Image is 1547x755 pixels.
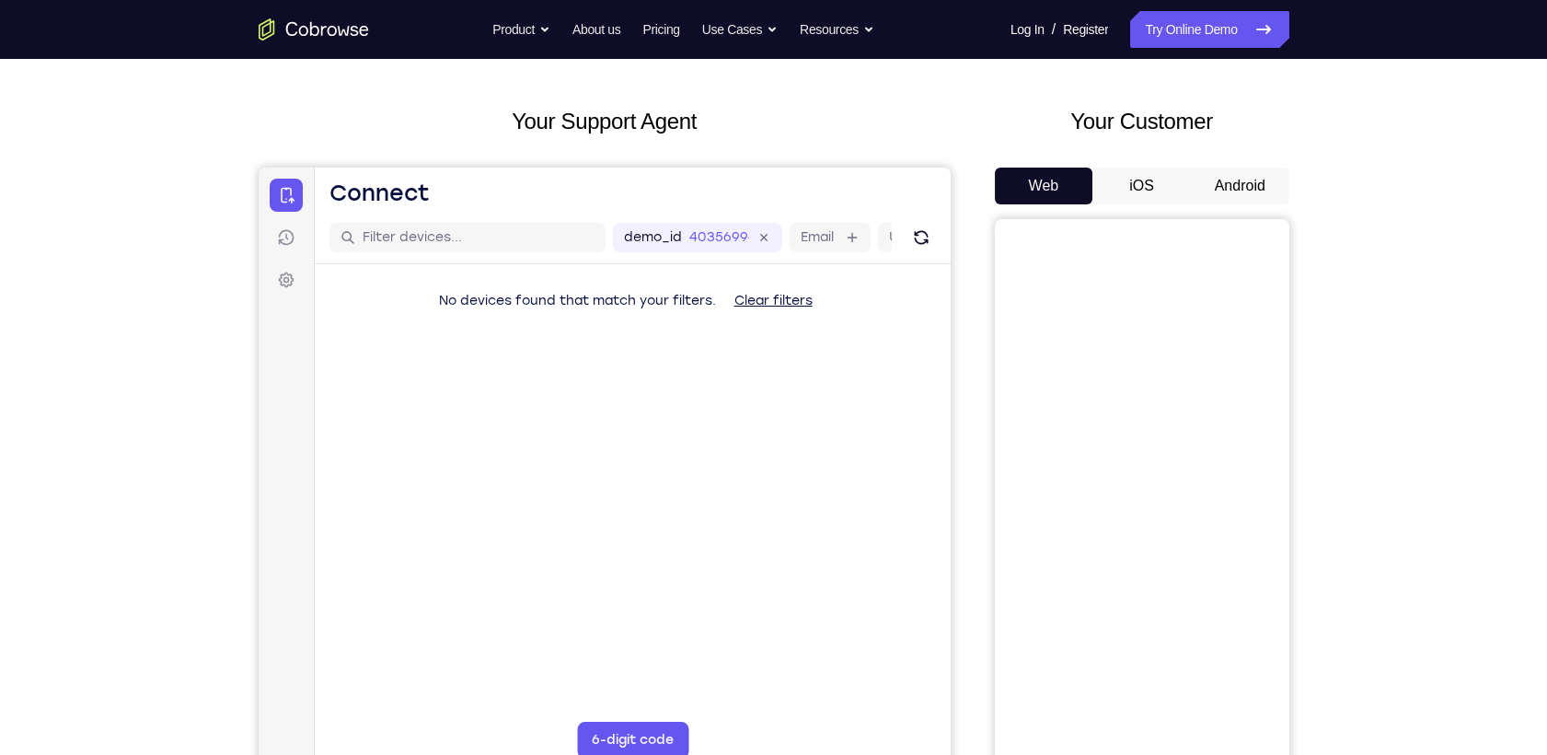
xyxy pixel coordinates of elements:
[1092,168,1191,204] button: iOS
[1052,18,1056,41] span: /
[1063,11,1108,48] a: Register
[572,11,620,48] a: About us
[642,11,679,48] a: Pricing
[702,11,778,48] button: Use Cases
[492,11,550,48] button: Product
[318,554,430,591] button: 6-digit code
[1130,11,1288,48] a: Try Online Demo
[995,168,1093,204] button: Web
[1010,11,1045,48] a: Log In
[461,115,569,152] button: Clear filters
[259,18,369,41] a: Go to the home page
[1191,168,1289,204] button: Android
[995,105,1289,138] h2: Your Customer
[259,105,951,138] h2: Your Support Agent
[800,11,874,48] button: Resources
[180,125,457,141] span: No devices found that match your filters.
